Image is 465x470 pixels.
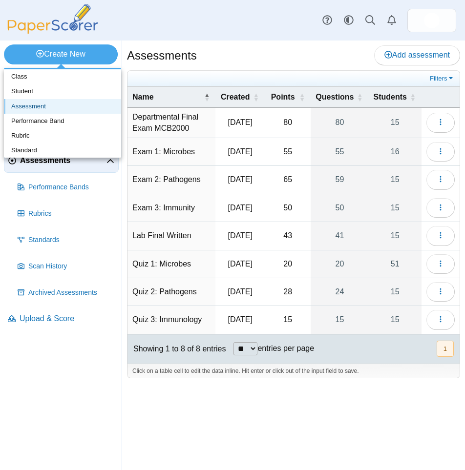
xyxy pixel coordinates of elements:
[437,341,454,357] button: 1
[265,250,311,278] td: 20
[311,306,368,333] a: 15
[127,108,215,138] td: Departmental Final Exam MCB2000
[410,87,416,107] span: Students : Activate to sort
[265,108,311,138] td: 80
[369,138,422,165] a: 16
[265,306,311,334] td: 15
[316,93,354,101] span: Questions
[311,250,368,278] a: 20
[311,194,368,222] a: 50
[4,84,121,99] a: Student
[311,166,368,193] a: 59
[132,93,154,101] span: Name
[4,143,121,158] a: Standard
[311,108,368,138] a: 80
[127,250,215,278] td: Quiz 1: Microbes
[228,315,253,324] time: Jun 26, 2025 at 3:05 PM
[384,51,450,59] span: Add assessment
[407,9,456,32] a: ps.hreErqNOxSkiDGg1
[369,166,422,193] a: 15
[369,278,422,306] a: 15
[14,202,119,225] a: Rubrics
[4,114,121,128] a: Performance Band
[127,278,215,306] td: Quiz 2: Pathogens
[311,222,368,249] a: 41
[221,93,250,101] span: Created
[228,287,253,296] time: Jun 10, 2025 at 1:31 PM
[14,176,119,199] a: Performance Bands
[4,149,119,173] a: Assessments
[424,13,440,28] img: ps.hreErqNOxSkiDGg1
[436,341,454,357] nav: pagination
[311,138,368,165] a: 55
[14,255,119,278] a: Scan History
[204,87,210,107] span: Name : Activate to invert sorting
[369,306,422,333] a: 15
[127,194,215,222] td: Exam 3: Immunity
[20,313,115,324] span: Upload & Score
[4,307,119,331] a: Upload & Score
[28,262,115,271] span: Scan History
[424,13,440,28] span: Micah Willis
[14,228,119,252] a: Standards
[4,4,102,34] img: PaperScorer
[265,166,311,194] td: 65
[265,278,311,306] td: 28
[4,44,118,64] a: Create New
[228,260,253,268] time: May 12, 2025 at 11:59 AM
[381,10,402,31] a: Alerts
[357,87,363,107] span: Questions : Activate to sort
[369,222,422,249] a: 15
[4,27,102,35] a: PaperScorer
[127,222,215,250] td: Lab Final Written
[228,147,253,156] time: May 26, 2025 at 8:23 PM
[228,175,253,184] time: Jun 24, 2025 at 11:01 AM
[127,306,215,334] td: Quiz 3: Immunology
[28,209,115,219] span: Rubrics
[228,118,253,126] time: Aug 7, 2025 at 11:02 AM
[127,138,215,166] td: Exam 1: Microbes
[265,194,311,222] td: 50
[271,93,295,101] span: Points
[265,222,311,250] td: 43
[369,250,422,278] a: 51
[4,128,121,143] a: Rubric
[311,278,368,306] a: 24
[28,235,115,245] span: Standards
[28,183,115,192] span: Performance Bands
[427,74,457,83] a: Filters
[127,166,215,194] td: Exam 2: Pathogens
[127,47,197,64] h1: Assessments
[127,334,226,364] div: Showing 1 to 8 of 8 entries
[4,69,121,84] a: Class
[127,364,460,378] div: Click on a table cell to edit the data inline. Hit enter or click out of the input field to save.
[369,194,422,222] a: 15
[228,231,253,240] time: Jul 29, 2025 at 12:38 PM
[369,108,422,138] a: 15
[4,99,121,114] a: Assessment
[228,204,253,212] time: Jul 15, 2025 at 12:08 PM
[374,45,460,65] a: Add assessment
[257,344,314,352] label: entries per page
[28,288,115,298] span: Archived Assessments
[299,87,305,107] span: Points : Activate to sort
[253,87,259,107] span: Created : Activate to sort
[374,93,407,101] span: Students
[14,281,119,305] a: Archived Assessments
[20,155,106,166] span: Assessments
[265,138,311,166] td: 55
